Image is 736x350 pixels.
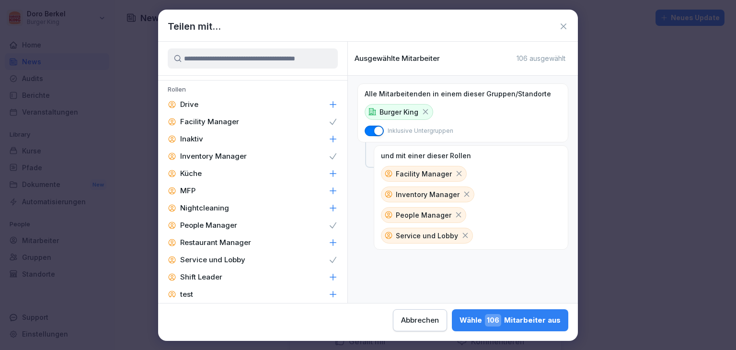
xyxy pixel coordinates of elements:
[180,255,245,265] p: Service und Lobby
[393,309,447,331] button: Abbrechen
[365,90,551,98] p: Alle Mitarbeitenden in einem dieser Gruppen/Standorte
[396,169,452,179] p: Facility Manager
[396,189,460,199] p: Inventory Manager
[180,100,198,109] p: Drive
[401,315,439,326] div: Abbrechen
[388,127,453,135] p: Inklusive Untergruppen
[379,107,418,117] p: Burger King
[158,85,347,96] p: Rollen
[180,290,193,299] p: test
[381,152,471,160] p: und mit einer dieser Rollen
[168,19,221,34] h1: Teilen mit...
[180,238,251,247] p: Restaurant Manager
[180,186,195,196] p: MFP
[180,134,203,144] p: Inaktiv
[180,169,202,178] p: Küche
[180,221,237,230] p: People Manager
[180,117,239,127] p: Facility Manager
[180,203,229,213] p: Nightcleaning
[396,210,451,220] p: People Manager
[485,314,501,327] span: 106
[180,272,222,282] p: Shift Leader
[460,314,561,327] div: Wähle Mitarbeiter aus
[452,309,568,331] button: Wähle106Mitarbeiter aus
[180,152,247,161] p: Inventory Manager
[355,54,440,63] p: Ausgewählte Mitarbeiter
[396,231,458,241] p: Service und Lobby
[517,54,565,63] p: 106 ausgewählt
